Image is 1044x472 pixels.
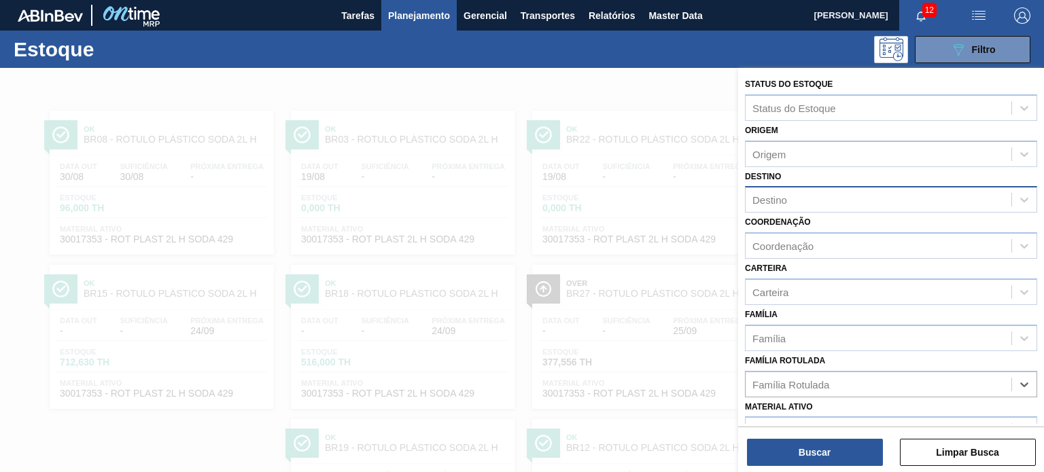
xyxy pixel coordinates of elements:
[752,148,786,160] div: Origem
[915,36,1030,63] button: Filtro
[648,7,702,24] span: Master Data
[752,332,786,344] div: Família
[745,356,825,365] label: Família Rotulada
[745,402,813,412] label: Material ativo
[972,44,996,55] span: Filtro
[18,10,83,22] img: TNhmsLtSVTkK8tSr43FrP2fwEKptu5GPRR3wAAAABJRU5ErkJggg==
[752,102,836,113] div: Status do Estoque
[745,79,833,89] label: Status do Estoque
[464,7,507,24] span: Gerencial
[899,6,943,25] button: Notificações
[971,7,987,24] img: userActions
[874,36,908,63] div: Pogramando: nenhum usuário selecionado
[745,172,781,181] label: Destino
[341,7,375,24] span: Tarefas
[14,41,209,57] h1: Estoque
[589,7,635,24] span: Relatórios
[752,286,788,297] div: Carteira
[745,126,778,135] label: Origem
[388,7,450,24] span: Planejamento
[745,310,778,319] label: Família
[521,7,575,24] span: Transportes
[752,240,814,252] div: Coordenação
[752,378,829,390] div: Família Rotulada
[745,264,787,273] label: Carteira
[1014,7,1030,24] img: Logout
[922,3,937,18] span: 12
[752,194,787,206] div: Destino
[745,217,811,227] label: Coordenação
